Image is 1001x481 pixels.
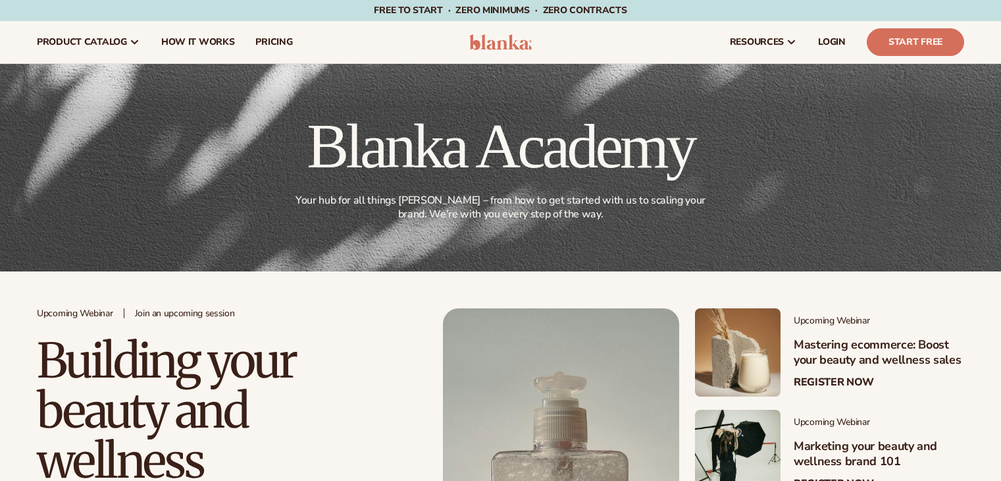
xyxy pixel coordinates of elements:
a: LOGIN [808,21,856,63]
span: How It Works [161,37,235,47]
a: Start Free [867,28,964,56]
h3: Marketing your beauty and wellness brand 101 [794,439,964,470]
span: pricing [255,37,292,47]
span: Upcoming Webinar [794,316,964,327]
a: pricing [245,21,303,63]
a: Register Now [794,376,874,389]
span: Free to start · ZERO minimums · ZERO contracts [374,4,627,16]
span: LOGIN [818,37,846,47]
a: product catalog [26,21,151,63]
p: Your hub for all things [PERSON_NAME] – from how to get started with us to scaling your brand. We... [291,194,711,221]
span: resources [730,37,784,47]
a: How It Works [151,21,245,63]
span: product catalog [37,37,127,47]
span: Upcoming Webinar [794,417,964,428]
h3: Mastering ecommerce: Boost your beauty and wellness sales [794,337,964,368]
a: resources [719,21,808,63]
img: logo [469,34,532,50]
h1: Blanka Academy [288,115,713,178]
span: Join an upcoming session [135,308,235,320]
span: Upcoming Webinar [37,308,113,320]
